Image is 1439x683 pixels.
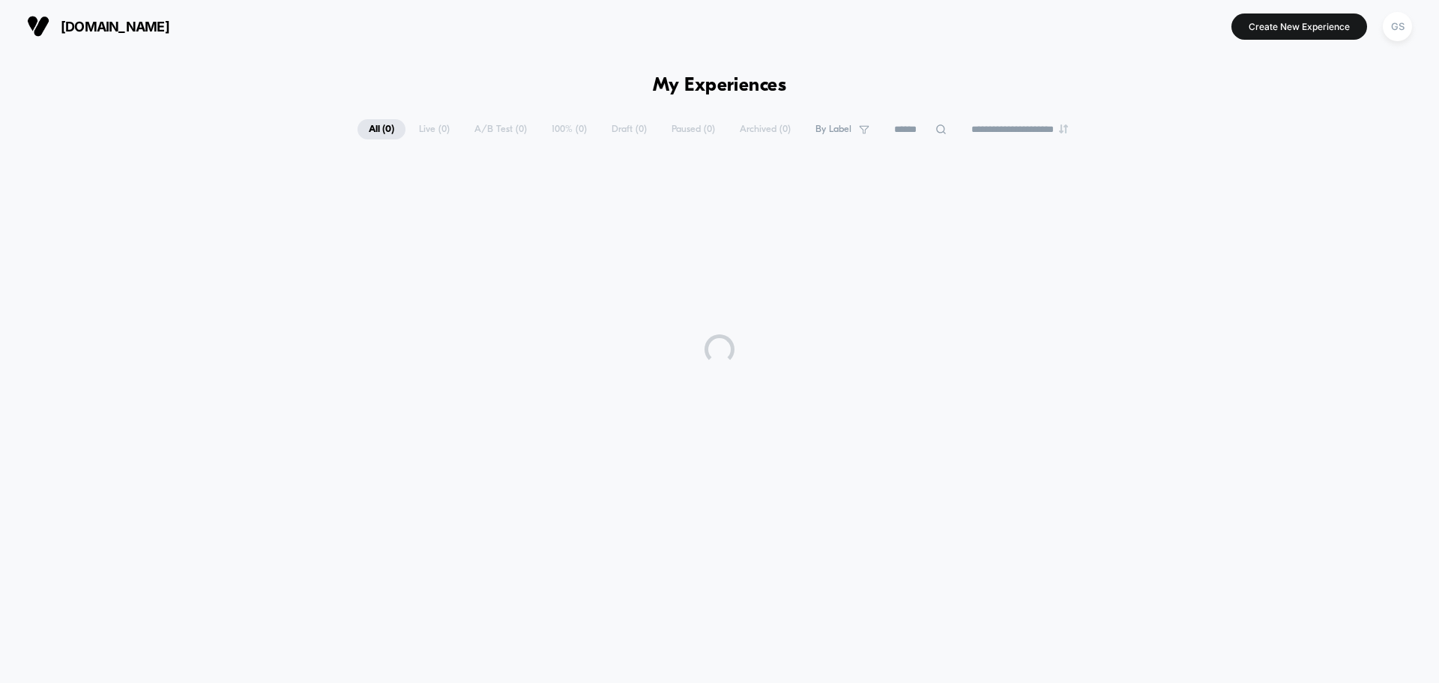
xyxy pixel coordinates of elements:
h1: My Experiences [653,75,787,97]
button: Create New Experience [1231,13,1367,40]
span: All ( 0 ) [358,119,405,139]
button: GS [1378,11,1417,42]
span: [DOMAIN_NAME] [61,19,169,34]
img: end [1059,124,1068,133]
div: GS [1383,12,1412,41]
span: By Label [815,124,851,135]
button: [DOMAIN_NAME] [22,14,174,38]
img: Visually logo [27,15,49,37]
